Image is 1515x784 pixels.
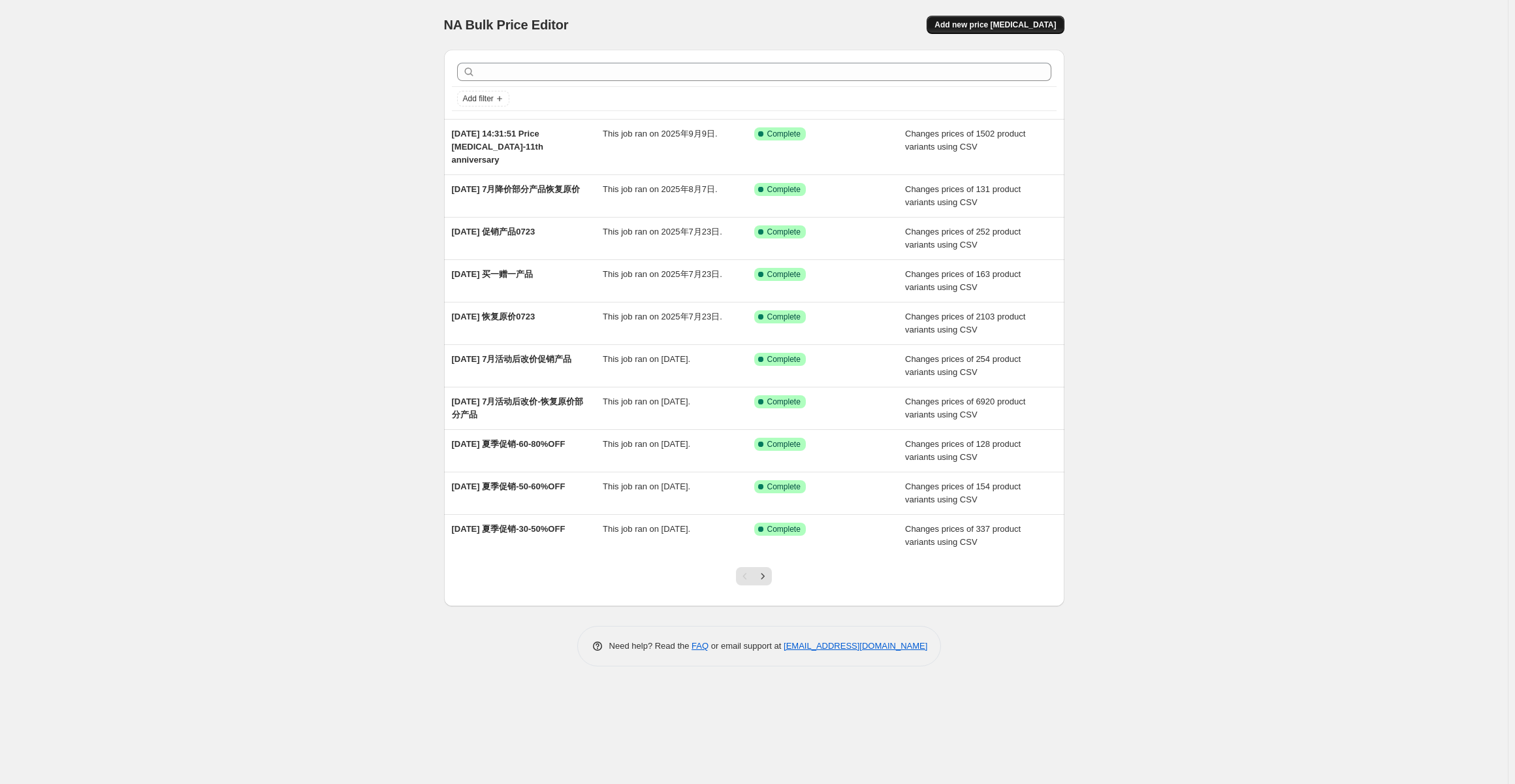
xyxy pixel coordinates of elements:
span: Complete [767,312,801,322]
span: This job ran on 2025年7月23日. [603,227,722,237]
span: Changes prices of 6920 product variants using CSV [905,397,1025,419]
span: Add filter [463,93,494,104]
span: Complete [767,482,801,492]
span: Complete [767,184,801,195]
button: Add filter [457,91,509,106]
a: FAQ [692,641,709,651]
span: This job ran on 2025年7月23日. [603,269,722,279]
span: Changes prices of 154 product variants using CSV [905,482,1021,504]
span: Complete [767,269,801,280]
span: [DATE] 7月降价部分产品恢复原价 [452,184,581,194]
span: [DATE] 夏季促销-50-60%OFF [452,482,566,491]
span: This job ran on [DATE]. [603,354,690,364]
span: Changes prices of 252 product variants using CSV [905,227,1021,250]
span: This job ran on 2025年8月7日. [603,184,718,194]
span: NA Bulk Price Editor [444,18,569,32]
span: [DATE] 恢复原价0723 [452,312,535,321]
span: Complete [767,439,801,449]
span: This job ran on 2025年9月9日. [603,129,718,139]
button: Next [754,567,772,585]
button: Add new price [MEDICAL_DATA] [927,16,1064,34]
span: Changes prices of 254 product variants using CSV [905,354,1021,377]
span: [DATE] 7月活动后改价促销产品 [452,354,572,364]
span: Complete [767,524,801,534]
span: [DATE] 促销产品0723 [452,227,535,237]
span: [DATE] 14:31:51 Price [MEDICAL_DATA]-11th anniversary [452,129,543,165]
span: [DATE] 7月活动后改价-恢复原价部分产品 [452,397,583,419]
span: Complete [767,227,801,237]
span: Changes prices of 1502 product variants using CSV [905,129,1025,152]
span: Changes prices of 163 product variants using CSV [905,269,1021,292]
span: Changes prices of 128 product variants using CSV [905,439,1021,462]
span: Changes prices of 2103 product variants using CSV [905,312,1025,335]
span: This job ran on 2025年7月23日. [603,312,722,321]
span: [DATE] 夏季促销-30-50%OFF [452,524,566,534]
span: This job ran on [DATE]. [603,524,690,534]
span: Complete [767,354,801,365]
span: Complete [767,397,801,407]
a: [EMAIL_ADDRESS][DOMAIN_NAME] [784,641,927,651]
span: This job ran on [DATE]. [603,482,690,491]
span: This job ran on [DATE]. [603,397,690,406]
span: This job ran on [DATE]. [603,439,690,449]
span: Need help? Read the [609,641,692,651]
span: or email support at [709,641,784,651]
span: [DATE] 买一赠一产品 [452,269,534,279]
span: Changes prices of 337 product variants using CSV [905,524,1021,547]
span: Add new price [MEDICAL_DATA] [934,20,1056,30]
span: [DATE] 夏季促销-60-80%OFF [452,439,566,449]
span: Changes prices of 131 product variants using CSV [905,184,1021,207]
span: Complete [767,129,801,139]
nav: Pagination [736,567,772,585]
